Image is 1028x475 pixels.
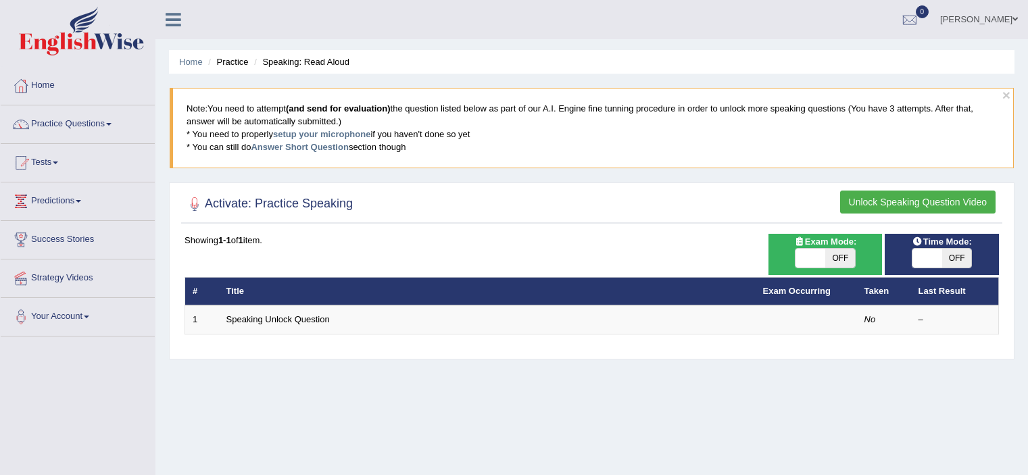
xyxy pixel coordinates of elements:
[1,182,155,216] a: Predictions
[1,298,155,332] a: Your Account
[205,55,248,68] li: Practice
[919,314,992,326] div: –
[916,5,929,18] span: 0
[864,314,876,324] em: No
[185,305,219,334] td: 1
[185,234,999,247] div: Showing of item.
[840,191,996,214] button: Unlock Speaking Question Video
[219,277,756,305] th: Title
[825,249,855,268] span: OFF
[218,235,231,245] b: 1-1
[763,286,831,296] a: Exam Occurring
[251,55,349,68] li: Speaking: Read Aloud
[911,277,999,305] th: Last Result
[1,259,155,293] a: Strategy Videos
[170,88,1014,168] blockquote: You need to attempt the question listed below as part of our A.I. Engine fine tunning procedure i...
[273,129,370,139] a: setup your microphone
[1,144,155,178] a: Tests
[239,235,243,245] b: 1
[942,249,972,268] span: OFF
[857,277,911,305] th: Taken
[768,234,883,275] div: Show exams occurring in exams
[1002,88,1010,102] button: ×
[1,105,155,139] a: Practice Questions
[226,314,330,324] a: Speaking Unlock Question
[187,103,207,114] span: Note:
[251,142,348,152] a: Answer Short Question
[1,67,155,101] a: Home
[789,234,862,249] span: Exam Mode:
[179,57,203,67] a: Home
[185,277,219,305] th: #
[286,103,391,114] b: (and send for evaluation)
[907,234,977,249] span: Time Mode:
[185,194,353,214] h2: Activate: Practice Speaking
[1,221,155,255] a: Success Stories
